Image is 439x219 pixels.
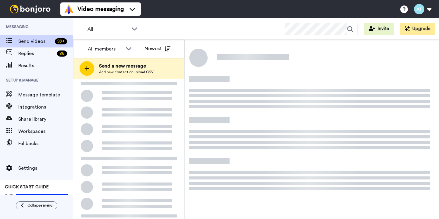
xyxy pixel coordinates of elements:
span: Send a new message [99,62,154,70]
img: bj-logo-header-white.svg [7,5,53,13]
span: Results [18,62,73,69]
span: Video messaging [77,5,124,13]
span: Collapse menu [27,203,52,208]
span: All [87,26,128,33]
span: Workspaces [18,128,73,135]
button: Collapse menu [16,201,57,209]
span: Integrations [18,103,73,111]
span: Send videos [18,38,52,45]
div: All members [88,45,123,53]
span: Fallbacks [18,140,73,147]
span: QUICK START GUIDE [5,185,49,189]
div: 86 [57,50,67,57]
span: Replies [18,50,55,57]
img: vm-color.svg [64,4,74,14]
button: Upgrade [400,23,435,35]
span: Message template [18,91,73,99]
span: Settings [18,165,73,172]
span: Share library [18,116,73,123]
button: Invite [364,23,394,35]
button: Newest [140,43,175,55]
div: 99 + [55,38,67,44]
span: 100% [5,193,14,197]
span: Add new contact or upload CSV [99,70,154,75]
